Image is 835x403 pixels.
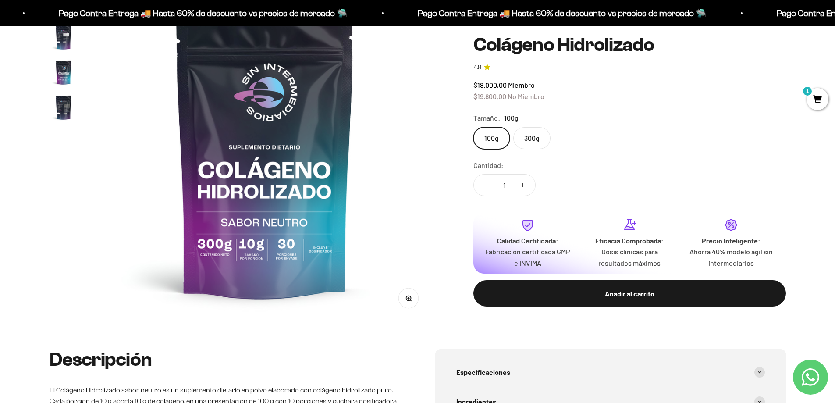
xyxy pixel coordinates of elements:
img: Colágeno Hidrolizado [50,58,78,86]
mark: 1 [802,86,813,96]
strong: Eficacia Comprobada: [595,236,664,245]
summary: Especificaciones [456,358,765,387]
label: Cantidad: [473,160,504,171]
p: Pago Contra Entrega 🚚 Hasta 60% de descuento vs precios de mercado 🛸 [415,6,704,20]
span: 100g [504,112,519,124]
button: Ir al artículo 3 [50,58,78,89]
div: Añadir al carrito [491,288,768,300]
strong: Precio Inteligente: [702,236,760,245]
a: 1 [807,95,828,105]
button: Ir al artículo 4 [50,93,78,124]
h1: Colágeno Hidrolizado [473,34,786,55]
button: Aumentar cantidad [510,175,535,196]
p: Fabricación certificada GMP e INVIMA [484,246,572,268]
p: Ahorra 40% modelo ágil sin intermediarios [687,246,775,268]
span: 4.8 [473,63,481,72]
a: 4.84.8 de 5.0 estrellas [473,63,786,72]
img: Colágeno Hidrolizado [50,23,78,51]
p: Pago Contra Entrega 🚚 Hasta 60% de descuento vs precios de mercado 🛸 [56,6,345,20]
strong: Calidad Certificada: [497,236,558,245]
button: Reducir cantidad [474,175,499,196]
span: Miembro [508,81,535,89]
h2: Descripción [50,349,400,370]
button: Ir al artículo 2 [50,23,78,54]
p: Dosis clínicas para resultados máximos [586,246,673,268]
span: $18.000,00 [473,81,507,89]
span: No Miembro [508,92,544,100]
img: Colágeno Hidrolizado [50,93,78,121]
span: Especificaciones [456,367,510,378]
legend: Tamaño: [473,112,501,124]
button: Añadir al carrito [473,280,786,307]
span: $19.800,00 [473,92,506,100]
